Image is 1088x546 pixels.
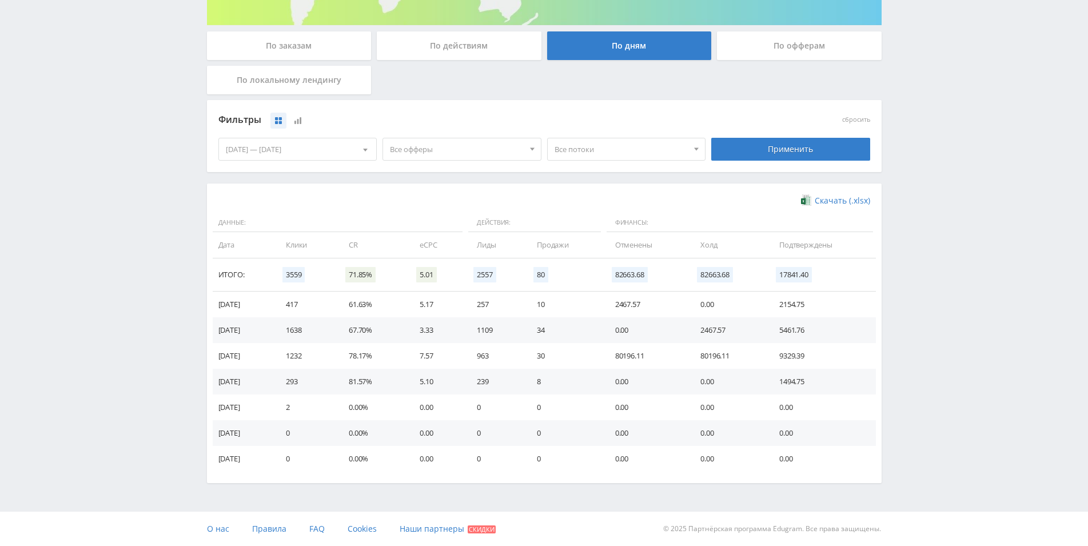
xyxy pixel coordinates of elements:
a: О нас [207,512,229,546]
a: Скачать (.xlsx) [801,195,870,206]
td: [DATE] [213,394,274,420]
span: 5.01 [416,267,436,282]
td: 0.00 [604,317,689,343]
div: Фильтры [218,111,706,129]
td: 0.00 [689,369,768,394]
div: [DATE] — [DATE] [219,138,377,160]
td: 239 [465,369,525,394]
span: Cookies [348,523,377,534]
td: 0.00 [604,446,689,472]
div: По офферам [717,31,882,60]
td: 1109 [465,317,525,343]
td: 257 [465,292,525,317]
span: 2557 [473,267,496,282]
span: 82663.68 [697,267,733,282]
a: Cookies [348,512,377,546]
td: 30 [525,343,604,369]
span: Наши партнеры [400,523,464,534]
a: FAQ [309,512,325,546]
td: 0 [274,420,337,446]
span: Правила [252,523,286,534]
span: Скачать (.xlsx) [815,196,870,205]
td: 3.33 [408,317,465,343]
a: Наши партнеры Скидки [400,512,496,546]
span: 3559 [282,267,305,282]
td: 0.00 [689,394,768,420]
td: 2467.57 [689,317,768,343]
td: 0.00 [689,446,768,472]
td: 67.70% [337,317,408,343]
td: 0.00 [768,446,875,472]
div: По заказам [207,31,372,60]
td: 2154.75 [768,292,875,317]
div: Применить [711,138,870,161]
td: 0.00 [689,420,768,446]
div: © 2025 Партнёрская программа Edugram. Все права защищены. [549,512,881,546]
td: [DATE] [213,343,274,369]
td: 1638 [274,317,337,343]
td: 0.00 [604,369,689,394]
span: Все потоки [555,138,688,160]
td: 2 [274,394,337,420]
td: 2467.57 [604,292,689,317]
td: 80196.11 [689,343,768,369]
td: 0 [525,446,604,472]
td: 0.00% [337,420,408,446]
td: 0 [465,446,525,472]
button: сбросить [842,116,870,123]
td: 1232 [274,343,337,369]
td: Подтверждены [768,232,875,258]
td: 0.00 [408,394,465,420]
td: 10 [525,292,604,317]
td: 0.00 [768,420,875,446]
td: 61.63% [337,292,408,317]
td: 0 [525,420,604,446]
td: 5.10 [408,369,465,394]
td: Продажи [525,232,604,258]
span: 82663.68 [612,267,648,282]
td: 0.00 [768,394,875,420]
span: Действия: [468,213,600,233]
td: 0.00% [337,394,408,420]
td: 293 [274,369,337,394]
td: Клики [274,232,337,258]
td: 0.00 [604,394,689,420]
span: 71.85% [345,267,376,282]
a: Правила [252,512,286,546]
td: 5.17 [408,292,465,317]
td: 0.00 [408,446,465,472]
td: 0 [465,420,525,446]
span: О нас [207,523,229,534]
div: По локальному лендингу [207,66,372,94]
td: [DATE] [213,317,274,343]
span: 17841.40 [776,267,812,282]
td: 1494.75 [768,369,875,394]
td: 0 [465,394,525,420]
img: xlsx [801,194,811,206]
span: 80 [533,267,548,282]
td: 0.00 [689,292,768,317]
td: 8 [525,369,604,394]
td: Итого: [213,258,274,292]
td: 78.17% [337,343,408,369]
td: 81.57% [337,369,408,394]
span: Данные: [213,213,463,233]
td: Холд [689,232,768,258]
td: 80196.11 [604,343,689,369]
td: 0.00% [337,446,408,472]
span: Финансы: [607,213,873,233]
td: Лиды [465,232,525,258]
td: 417 [274,292,337,317]
td: 9329.39 [768,343,875,369]
td: 0 [274,446,337,472]
td: 963 [465,343,525,369]
td: 7.57 [408,343,465,369]
td: 0 [525,394,604,420]
td: 34 [525,317,604,343]
span: Скидки [468,525,496,533]
td: CR [337,232,408,258]
td: [DATE] [213,369,274,394]
div: По дням [547,31,712,60]
td: Дата [213,232,274,258]
td: [DATE] [213,420,274,446]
